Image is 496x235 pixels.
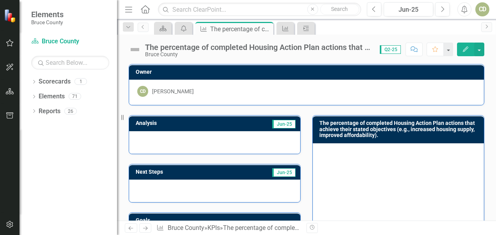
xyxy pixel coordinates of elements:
[39,107,60,116] a: Reports
[272,120,296,128] span: Jun-25
[145,52,372,57] div: Bruce County
[4,9,18,23] img: ClearPoint Strategy
[64,108,77,114] div: 26
[136,69,480,75] h3: Owner
[168,224,204,231] a: Bruce County
[384,2,433,16] button: Jun-25
[207,224,220,231] a: KPIs
[31,19,64,25] small: Bruce County
[158,3,361,16] input: Search ClearPoint...
[145,43,372,52] div: The percentage of completed Housing Action Plan actions that achieve their stated objectives (e.g...
[137,86,148,97] div: CD
[319,120,480,138] h3: The percentage of completed Housing Action Plan actions that achieve their stated objectives (e.g...
[272,168,296,177] span: Jun-25
[39,77,71,86] a: Scorecards
[31,37,109,46] a: Bruce County
[152,87,194,95] div: [PERSON_NAME]
[136,169,221,175] h3: Next Steps
[39,92,65,101] a: Elements
[386,5,430,14] div: Jun-25
[156,224,301,233] div: » »
[69,93,81,100] div: 71
[74,78,87,85] div: 1
[210,24,271,34] div: The percentage of completed Housing Action Plan actions that achieve their stated objectives (e.g...
[380,45,401,54] span: Q2-25
[475,2,489,16] button: CD
[31,10,64,19] span: Elements
[31,56,109,69] input: Search Below...
[129,43,141,56] img: Not Defined
[136,217,296,223] h3: Goals
[320,4,359,15] button: Search
[331,6,348,12] span: Search
[136,120,211,126] h3: Analysis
